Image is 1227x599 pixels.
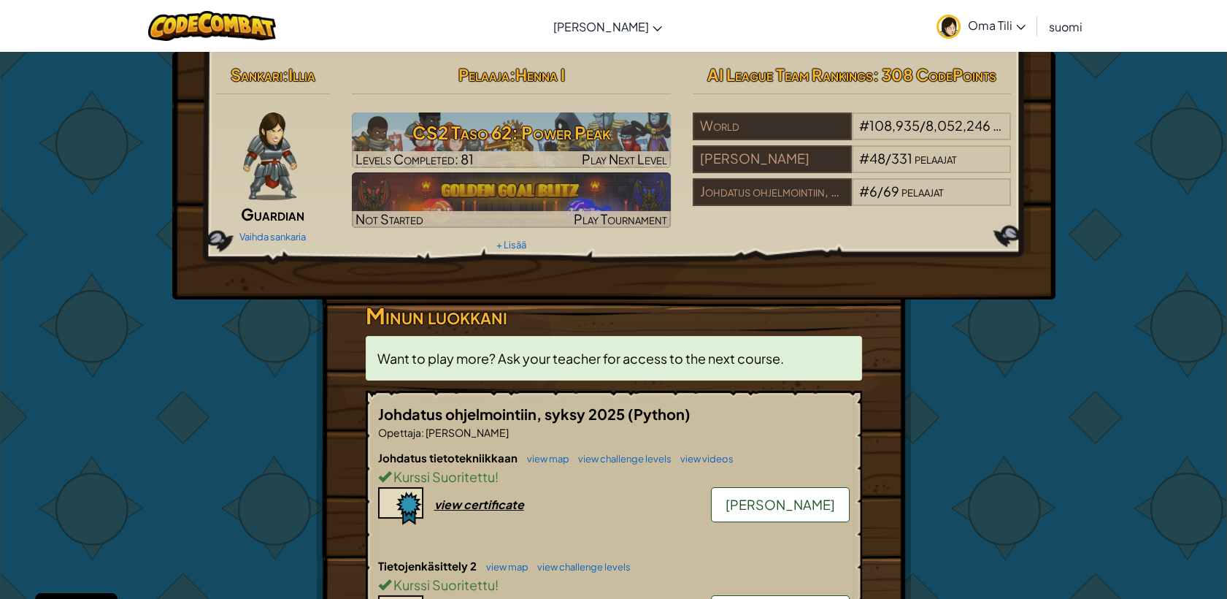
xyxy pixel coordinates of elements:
span: 6 [869,183,877,199]
div: Johdatus ohjelmointiin, syksy 2025 [693,178,852,206]
a: Not StartedPlay Tournament [352,172,671,228]
span: 8,052,246 [926,117,991,134]
span: Tietojenkäsittely 2 [378,559,479,573]
a: [PERSON_NAME] [546,7,669,46]
span: : 308 CodePoints [873,64,996,85]
h3: CS2 Taso 62: Power Peak [352,116,671,149]
a: view challenge levels [571,453,672,465]
span: Guardian [241,204,304,224]
span: 331 [891,150,912,167]
span: Kurssi Suoritettu [391,576,495,593]
span: Not Started [355,210,423,227]
span: Sankari [231,64,282,85]
a: Vaihda sankaria [239,231,306,243]
span: pelaajat [915,150,957,167]
img: CS2 Taso 62: Power Peak [352,112,671,168]
span: Johdatus tietotekniikkaan [378,451,520,465]
span: Illia [288,64,315,85]
span: [PERSON_NAME] [553,19,649,34]
span: # [859,150,869,167]
span: 108,935 [869,117,920,134]
a: view map [479,561,528,573]
a: Play Next Level [352,112,671,168]
div: [PERSON_NAME] [693,145,852,173]
a: view videos [673,453,734,465]
div: World [693,112,852,140]
span: Henna I [515,64,564,85]
span: / [877,183,883,199]
span: ! [495,576,499,593]
span: Johdatus ohjelmointiin, syksy 2025 [378,405,628,423]
span: AI League Team Rankings [707,64,873,85]
span: # [859,183,869,199]
span: Levels Completed: 81 [355,150,474,167]
a: + Lisää [496,239,526,251]
span: 69 [883,183,899,199]
span: : [421,426,424,439]
a: view map [520,453,569,465]
div: view certificate [434,497,524,512]
span: 48 [869,150,885,167]
img: guardian-pose.png [243,112,296,200]
a: World#108,935/8,052,246pelaajat [693,126,1012,143]
span: pelaajat [901,183,944,199]
span: Play Tournament [574,210,667,227]
span: Pelaaja [458,64,509,85]
img: Golden Goal [352,172,671,228]
a: view certificate [378,497,524,512]
span: Kurssi Suoritettu [391,468,495,485]
img: certificate-icon.png [378,487,423,525]
span: # [859,117,869,134]
span: : [509,64,515,85]
a: suomi [1042,7,1090,46]
a: view challenge levels [530,561,631,573]
span: Play Next Level [582,150,667,167]
span: ! [495,468,499,485]
span: Oma Tili [968,18,1026,33]
span: [PERSON_NAME] [726,496,835,513]
img: avatar [936,15,961,39]
a: Oma Tili [929,3,1033,49]
h3: Minun luokkani [366,299,862,332]
span: : [282,64,288,85]
span: Opettaja [378,426,421,439]
a: [PERSON_NAME]#48/331pelaajat [693,159,1012,176]
span: / [885,150,891,167]
span: (Python) [628,405,691,423]
span: [PERSON_NAME] [424,426,509,439]
img: CodeCombat logo [148,11,276,41]
a: Johdatus ohjelmointiin, syksy 2025#6/69pelaajat [693,192,1012,209]
span: Want to play more? Ask your teacher for access to the next course. [377,350,784,367]
span: / [920,117,926,134]
span: suomi [1049,19,1082,34]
